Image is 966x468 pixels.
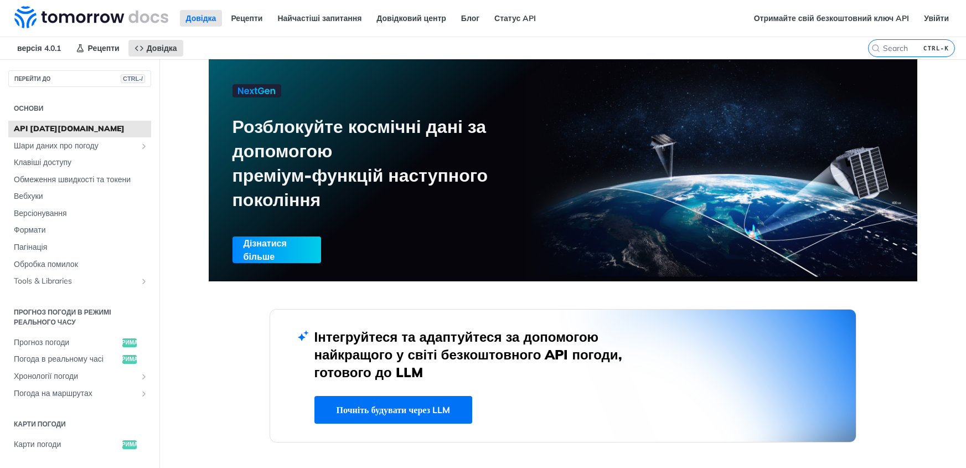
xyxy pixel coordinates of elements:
a: Отримайте свій безкоштовний ключ API [748,10,916,27]
font: Довідка [147,43,177,53]
font: отримати [114,339,146,346]
font: Почніть будувати через LLM [337,404,450,415]
font: Пагінація [14,242,47,252]
a: Погода в реальному часіотримати [8,351,151,368]
a: Погода на маршрутахПоказати підсторінки для Погода на маршрутах [8,385,151,402]
font: Блог [461,13,479,23]
font: Прогноз погоди в режимі реального часу [14,308,111,326]
font: Основи [14,104,43,112]
a: Пагінація [8,239,151,256]
font: Найчастіші запитання [277,13,361,23]
font: Вебхуки [14,191,43,201]
a: Карти погодиотримати [8,436,151,453]
a: Формати [8,222,151,239]
button: Show subpages for Tools & Libraries [140,277,148,286]
button: ПЕРЕЙТИ ДОCTRL-/ [8,70,151,87]
span: Tools & Libraries [14,276,137,287]
font: Розблокуйте космічні дані за допомогою [233,115,487,162]
a: Хронології погодиПоказати підсторінки для хронології погоди [8,368,151,385]
font: Довідковий центр [376,13,446,23]
button: Показати підсторінки для Погода на маршрутах [140,389,148,398]
font: версія 4.0.1 [17,43,61,53]
font: Увійти [924,13,949,23]
a: Рецепти [225,10,268,27]
a: Почніть будувати через LLM [314,396,472,424]
font: отримати [114,356,146,363]
a: Обробка помилок [8,256,151,273]
font: Прогноз погоди [14,337,69,347]
a: Обмеження швидкості та токени [8,172,151,188]
button: Показати підсторінки для хронології погоди [140,372,148,381]
a: Увійти [918,10,955,27]
font: Рецепти [88,43,120,53]
kbd: CTRL-K [921,43,952,54]
font: Карти погоди [14,420,66,428]
font: Версіонування [14,208,67,218]
a: Tools & LibrariesShow subpages for Tools & Libraries [8,273,151,290]
a: Статус API [488,10,542,27]
font: Хронології погоди [14,371,78,381]
a: Шари даних про погодуПоказати підсторінки для шарів даних про погоду [8,138,151,155]
font: отримати [114,441,146,448]
font: Обробка помилок [14,259,78,269]
a: Вебхуки [8,188,151,205]
font: Погода в реальному часі [14,354,104,364]
a: Довідка [180,10,223,27]
font: ПЕРЕЙТИ ДО [14,76,50,82]
a: Клавіші доступу [8,155,151,171]
a: Версіонування [8,205,151,222]
a: API [DATE][DOMAIN_NAME] [8,121,151,137]
font: Дізнатися більше [244,238,287,262]
img: Документація API погоди Tomorrow.io [14,6,168,28]
a: Блог [455,10,485,27]
font: API [DATE][DOMAIN_NAME] [14,124,125,133]
a: Прогноз погодиотримати [8,335,151,351]
span: CTRL-/ [121,74,145,83]
font: Довідка [186,13,216,23]
img: Наступне покоління [233,84,281,97]
font: Погода на маршрутах [14,388,92,398]
font: Обмеження швидкості та токени [14,174,131,184]
font: Карти погоди [14,439,61,449]
font: преміум-функцій наступного покоління [233,164,488,210]
font: Отримайте свій безкоштовний ключ API [754,13,910,23]
font: Формати [14,225,46,235]
button: Показати підсторінки для шарів даних про погоду [140,142,148,151]
font: Шари даних про погоду [14,141,99,151]
font: Рецепти [231,13,262,23]
a: Довідка [128,40,183,56]
a: Найчастіші запитання [271,10,368,27]
svg: Search [871,44,880,53]
a: Рецепти [70,40,126,56]
font: Клавіші доступу [14,157,71,167]
a: Дізнатися більше [233,236,507,263]
a: Довідковий центр [370,10,452,27]
font: Інтегруйтеся та адаптуйтеся за допомогою найкращого у світі безкоштовного API погоди, готового до... [314,328,622,380]
font: Статус API [494,13,536,23]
